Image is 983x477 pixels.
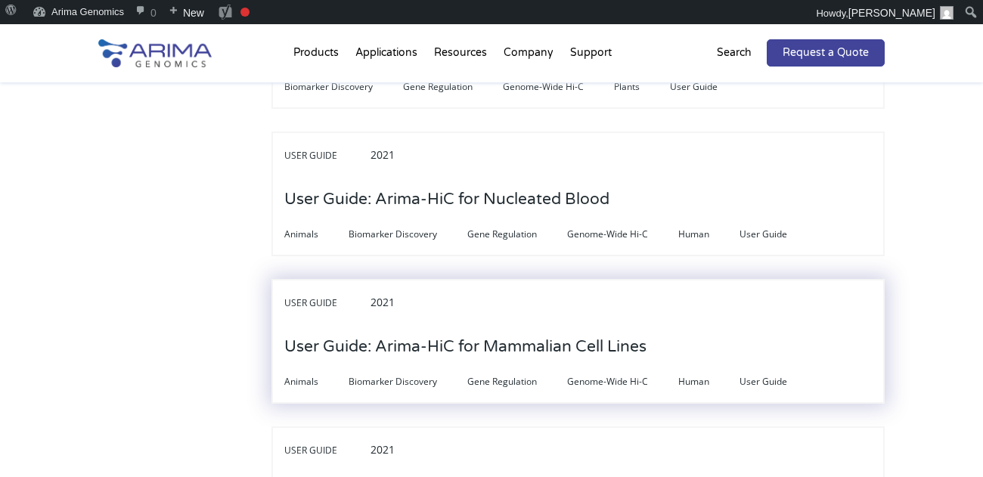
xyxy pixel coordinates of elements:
span: Biomarker Discovery [349,373,467,391]
h3: User Guide: Arima-HiC for Mammalian Cell Lines [284,324,647,370]
a: User Guide: Arima-HiC for Nucleated Blood [284,191,609,208]
div: Focus keyphrase not set [240,8,250,17]
span: Plants [614,78,670,96]
a: Request a Quote [767,39,885,67]
span: Genome-Wide Hi-C [567,373,678,391]
span: User Guide [284,441,367,460]
span: Gene Regulation [467,225,567,243]
span: Human [678,373,740,391]
span: 2021 [371,442,395,457]
span: Animals [284,225,349,243]
span: 2021 [371,147,395,162]
span: User Guide [740,373,817,391]
p: Search [717,43,752,63]
span: 2021 [371,295,395,309]
span: Animals [284,373,349,391]
span: Gene Regulation [403,78,503,96]
span: Biomarker Discovery [284,78,403,96]
span: User Guide [670,78,748,96]
span: Biomarker Discovery [349,225,467,243]
span: User Guide [740,225,817,243]
span: Genome-Wide Hi-C [567,225,678,243]
h3: User Guide: Arima-HiC for Nucleated Blood [284,176,609,223]
span: Genome-Wide Hi-C [503,78,614,96]
span: User Guide [284,294,367,312]
a: User Guide: Arima-HiC for Mammalian Cell Lines [284,339,647,355]
span: User Guide [284,147,367,165]
span: Human [678,225,740,243]
span: Gene Regulation [467,373,567,391]
img: Arima-Genomics-logo [98,39,212,67]
span: [PERSON_NAME] [848,7,935,19]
